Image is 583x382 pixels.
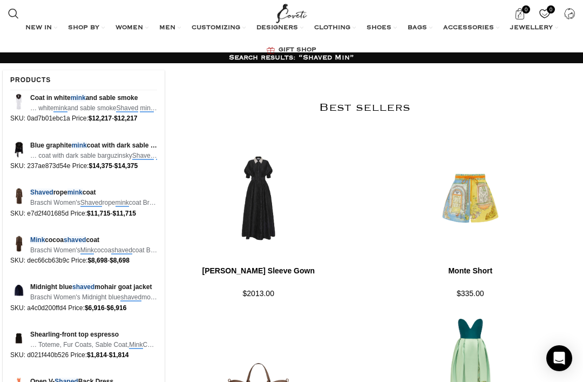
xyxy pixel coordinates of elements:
div: My Wishlist [533,3,555,24]
em: mink [53,104,67,112]
span: $335.00 [457,289,484,298]
span: Braschi Women's Midnight blue mohair goat jacket [GEOGRAPHIC_DATA] … [30,292,157,303]
a: MEN [159,17,181,39]
div: Open Intercom Messenger [546,345,572,371]
a: GIFT SHOP [267,39,316,61]
a: SHOES [367,17,397,39]
a: SHOP BY [68,17,105,39]
img: Shearling-front top espresso [10,330,28,347]
span: cocoa coat [30,235,157,245]
h2: Best sellers [154,101,575,115]
bdi: 6,916 [107,304,127,312]
bdi: 11,715 [113,210,136,217]
em: mink [116,199,129,207]
span: $ [89,115,92,122]
em: shaved [72,283,94,291]
span: $ [114,115,118,122]
span: Braschi Women's rope coat Braschi Brown … [30,198,157,208]
span: WOMEN [116,24,143,32]
span: $ [114,162,118,170]
img: Shaved rope mink coat [10,187,28,205]
em: mink [156,152,170,160]
a: Shavedropeminkcoat Braschi Women'sShavedropeminkcoat Braschi Brown… SKU: e7d2f401685d Price:$11,7... [3,187,165,219]
em: Mink [80,246,94,254]
span: SHOP BY [68,24,99,32]
span: Braschi Women's cocoa coat Braschi Brown … [30,245,157,256]
span: … white and sable smoke coat with lapel … [30,103,157,113]
a: Site logo [274,8,310,17]
bdi: 12,217 [114,115,137,122]
em: mink [140,104,153,112]
span: CUSTOMIZING [192,24,240,32]
span: 0 [522,5,530,14]
em: Shaved [80,199,103,207]
span: $ [87,257,91,264]
em: Mink [30,236,45,244]
div: Products [10,70,51,90]
span: SHOES [367,24,391,32]
span: $ [85,304,89,312]
span: NEW IN [25,24,52,32]
span: ACCESSORIES [443,24,494,32]
bdi: 1,814 [109,351,129,359]
p: SKU: 0ad7b01ebc1a Price: - [10,113,157,124]
em: mink [67,189,83,196]
a: WOMEN [116,17,148,39]
span: MEN [159,24,175,32]
em: mink [72,142,87,149]
img: Alemais-Monte-Short-3.jpg [366,133,575,263]
span: … coat with dark sable barguzinsky coat with lapel … [30,151,157,161]
span: CLOTHING [314,24,350,32]
em: mink [71,94,86,102]
span: JEWELLERY [510,24,553,32]
bdi: 14,375 [114,162,138,170]
a: Search [3,3,24,24]
span: $ [87,351,91,359]
p: SKU: e7d2f401685d Price: - [10,209,157,219]
span: $ [107,304,111,312]
p: SKU: a4c0d200ffd4 Price: - [10,303,157,313]
a: BAGS [408,17,432,39]
span: $ [89,162,92,170]
span: Blue graphite coat with dark sable barguzinsky [30,140,157,151]
a: ACCESSORIES [443,17,499,39]
a: JEWELLERY [510,17,558,39]
a: 0 [533,3,555,24]
bdi: 8,698 [110,257,130,264]
p: SKU: 237ae873d54e Price: - [10,161,157,171]
a: Midnight blueshavedmohair goat jacket Braschi Women's Midnight blueshavedmohair goat jacket [GEOG... [3,282,165,313]
span: $ [87,210,91,217]
img: GiftBag [267,47,275,54]
div: Main navigation [3,17,580,61]
img: Coat in white mink and sable smoke [10,93,28,110]
span: $2013.00 [243,289,274,298]
a: Minkcocoashavedcoat Braschi Women'sMinkcocoashavedcoat Braschi Brown… SKU: dec66cb63b9c Price:$8,... [3,235,165,266]
img: Rebecca-Vallance-Esther-Short-Sleeve-Gown-7-scaled.jpg [154,133,363,263]
bdi: 11,715 [87,210,110,217]
img: Mink cocoa shaved coat [10,235,28,252]
em: shaved [64,236,86,244]
a: [PERSON_NAME] Sleeve Gown $2013.00 [154,266,363,299]
h4: [PERSON_NAME] Sleeve Gown [154,266,363,277]
a: Shearling-front top espresso … Toteme, Fur Coats, Sable Coat,MinkCoats, Coats, Designers, [DEMOGR... [3,330,165,361]
span: 0 [547,5,555,14]
a: CUSTOMIZING [192,17,246,39]
bdi: 1,814 [87,351,107,359]
a: CLOTHING [314,17,356,39]
span: rope coat [30,187,157,198]
span: Coat in white and sable smoke [30,93,157,103]
h4: Monte Short [366,266,575,277]
span: Midnight blue mohair goat jacket [30,282,157,292]
bdi: 14,375 [89,162,112,170]
a: Coat in whiteminkand sable smoke … whiteminkand sable smokeShaved minkcoat with lapel … SKU: 0ad7... [3,93,165,124]
bdi: 12,217 [89,115,112,122]
em: Shaved [30,189,53,196]
p: SKU: d021f440b526 Price: - [10,350,157,360]
a: Blue graphiteminkcoat with dark sable barguzinsky … coat with dark sable barguzinskyShaved minkco... [3,140,165,172]
bdi: 6,916 [85,304,105,312]
span: … Toteme, Fur Coats, Sable Coat, Coats, Coats, Designers, [DEMOGRAPHIC_DATA] … [30,340,157,350]
img: Blue graphite mink coat with dark sable barguzinsky [10,140,28,158]
span: GIFT SHOP [279,46,316,55]
span: DESIGNERS [256,24,298,32]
